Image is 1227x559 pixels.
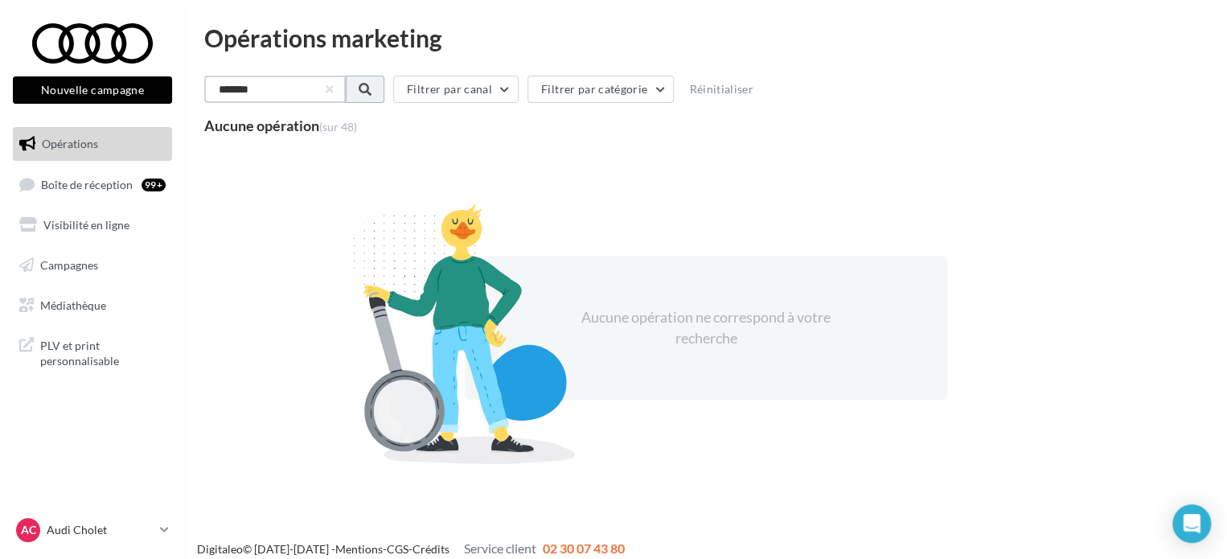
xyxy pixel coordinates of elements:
[42,137,98,150] span: Opérations
[21,522,36,538] span: AC
[568,307,844,348] div: Aucune opération ne correspond à votre recherche
[204,118,357,133] div: Aucune opération
[464,541,536,556] span: Service client
[41,177,133,191] span: Boîte de réception
[527,76,674,103] button: Filtrer par catégorie
[10,167,175,202] a: Boîte de réception99+
[142,179,166,191] div: 99+
[335,542,383,556] a: Mentions
[319,120,357,134] span: (sur 48)
[197,542,243,556] a: Digitaleo
[197,542,625,556] span: © [DATE]-[DATE] - - -
[10,289,175,323] a: Médiathèque
[13,515,172,545] a: AC Audi Cholet
[412,542,449,556] a: Crédits
[204,26,1208,50] div: Opérations marketing
[387,542,408,556] a: CGS
[393,76,519,103] button: Filtrer par canal
[40,258,98,272] span: Campagnes
[543,541,625,556] span: 02 30 07 43 80
[13,76,172,104] button: Nouvelle campagne
[40,298,106,311] span: Médiathèque
[1172,504,1211,543] div: Open Intercom Messenger
[10,127,175,161] a: Opérations
[683,80,760,99] button: Réinitialiser
[10,249,175,282] a: Campagnes
[47,522,154,538] p: Audi Cholet
[43,218,129,232] span: Visibilité en ligne
[10,328,175,376] a: PLV et print personnalisable
[10,208,175,242] a: Visibilité en ligne
[40,335,166,369] span: PLV et print personnalisable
